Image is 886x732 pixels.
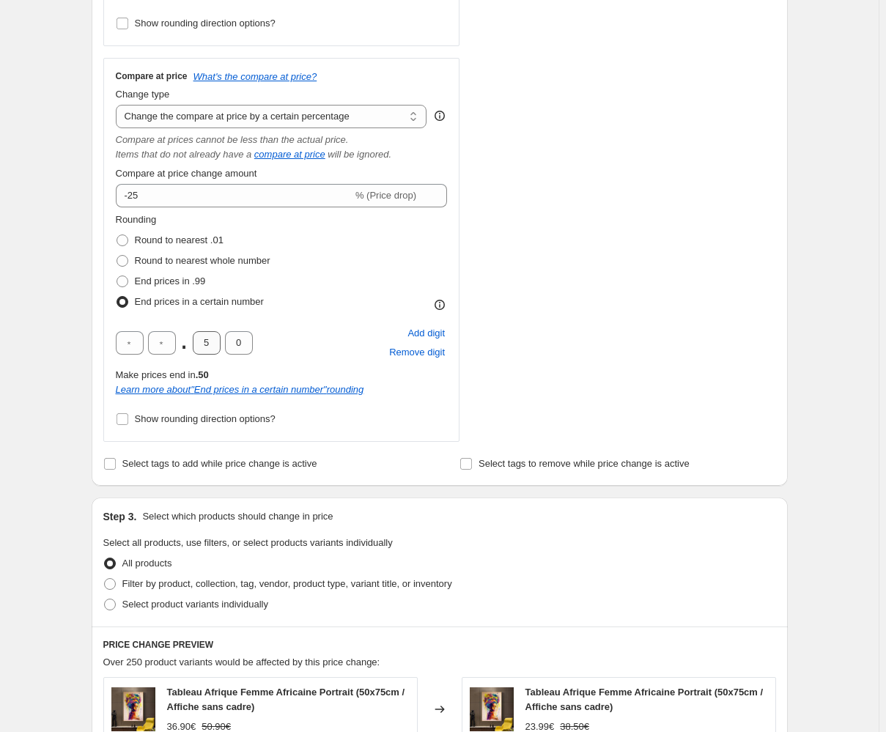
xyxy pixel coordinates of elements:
span: Over 250 product variants would be affected by this price change: [103,657,380,668]
span: Select all products, use filters, or select products variants individually [103,537,393,548]
span: End prices in a certain number [135,296,264,307]
span: Select tags to remove while price change is active [479,458,690,469]
span: % (Price drop) [355,190,416,201]
span: Change type [116,89,170,100]
b: .50 [196,369,209,380]
span: All products [122,558,172,569]
img: tableau-afrique-femme-africaine-portrait-tableau-afrique-37903843295465_80x.jpg [111,687,155,731]
span: End prices in .99 [135,276,206,286]
h2: Step 3. [103,509,137,524]
div: help [432,108,447,123]
span: Compare at price change amount [116,168,257,179]
button: What's the compare at price? [193,71,317,82]
span: Rounding [116,214,157,225]
button: Add placeholder [405,324,447,343]
span: Select tags to add while price change is active [122,458,317,469]
i: Items that do not already have a [116,149,252,160]
input: ﹡ [116,331,144,355]
span: Round to nearest .01 [135,234,224,245]
i: Compare at prices cannot be less than the actual price. [116,134,349,145]
span: Remove digit [389,345,445,360]
a: Learn more about"End prices in a certain number"rounding [116,384,364,395]
i: Learn more about " End prices in a certain number " rounding [116,384,364,395]
p: Select which products should change in price [142,509,333,524]
h6: PRICE CHANGE PREVIEW [103,639,776,651]
input: ﹡ [225,331,253,355]
span: Tableau Afrique Femme Africaine Portrait (50x75cm / Affiche sans cadre) [525,687,764,712]
button: compare at price [254,149,325,160]
span: Round to nearest whole number [135,255,270,266]
span: Tableau Afrique Femme Africaine Portrait (50x75cm / Affiche sans cadre) [167,687,405,712]
span: Show rounding direction options? [135,18,276,29]
span: Make prices end in [116,369,209,380]
button: Remove placeholder [387,343,447,362]
span: Add digit [407,326,445,341]
img: tableau-afrique-femme-africaine-portrait-tableau-afrique-37903843295465_80x.jpg [470,687,514,731]
input: ﹡ [148,331,176,355]
span: Show rounding direction options? [135,413,276,424]
h3: Compare at price [116,70,188,82]
i: will be ignored. [328,149,391,160]
span: . [180,331,188,355]
input: -15 [116,184,352,207]
span: Select product variants individually [122,599,268,610]
input: ﹡ [193,331,221,355]
span: Filter by product, collection, tag, vendor, product type, variant title, or inventory [122,578,452,589]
